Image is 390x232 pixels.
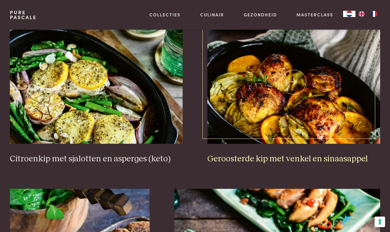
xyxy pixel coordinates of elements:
button: Uw voorkeuren voor toestemming voor trackingtechnologieën [375,217,385,227]
a: NL [343,11,355,17]
div: Language [343,11,355,17]
a: Citroenkip met sjalotten en asperges (keto) Citroenkip met sjalotten en asperges (keto) [10,20,183,164]
h3: Geroosterde kip met venkel en sinaasappel [207,154,380,164]
aside: Language selected: Nederlands [343,11,380,17]
h3: Citroenkip met sjalotten en asperges (keto) [10,154,183,164]
a: Gezondheid [244,11,277,18]
a: PurePascale [10,10,37,20]
a: Culinair [200,11,224,18]
img: Citroenkip met sjalotten en asperges (keto) [10,20,183,144]
ul: Language list [355,11,380,17]
a: FR [368,11,380,17]
a: EN [355,11,368,17]
img: Geroosterde kip met venkel en sinaasappel [207,20,380,144]
a: Collecties [149,11,180,18]
a: Masterclass [297,11,333,18]
a: Geroosterde kip met venkel en sinaasappel Geroosterde kip met venkel en sinaasappel [207,20,380,164]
